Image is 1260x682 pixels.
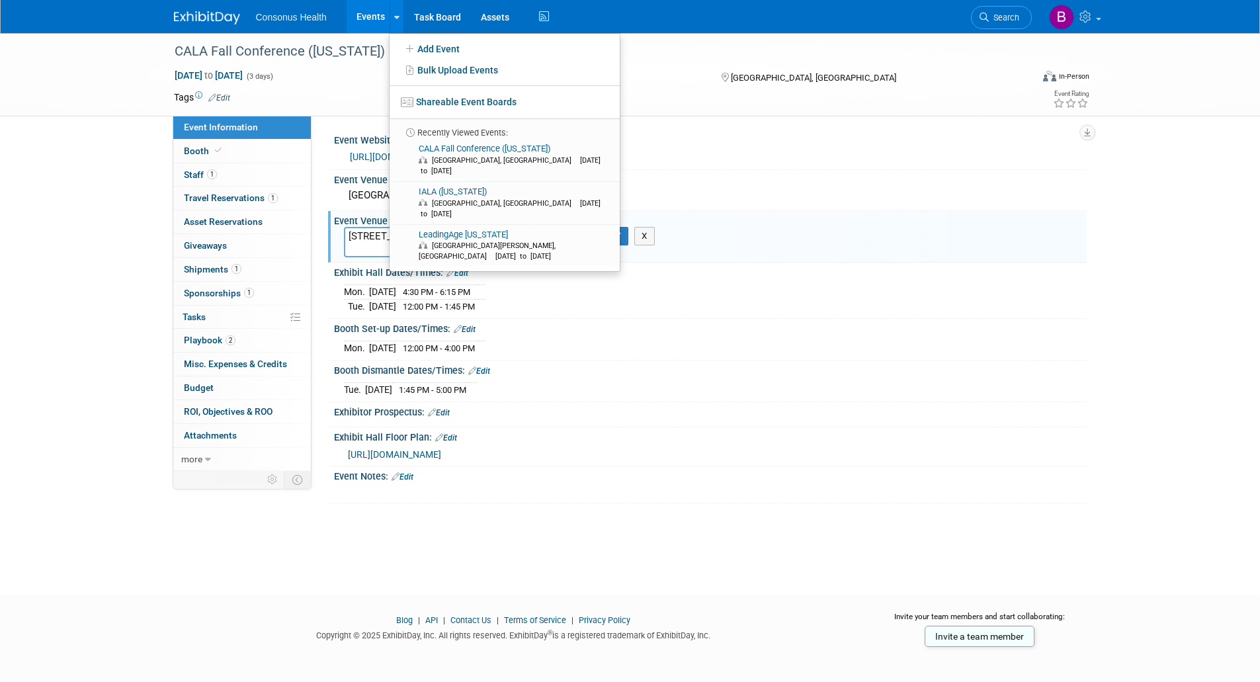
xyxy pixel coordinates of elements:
a: Booth [173,140,311,163]
span: 12:00 PM - 4:00 PM [403,343,475,353]
span: 12:00 PM - 1:45 PM [403,302,475,312]
a: Edit [446,269,468,278]
a: ROI, Objectives & ROO [173,400,311,423]
a: Giveaways [173,234,311,257]
div: Exhibit Hall Floor Plan: [334,427,1087,445]
a: Privacy Policy [579,615,630,625]
a: Asset Reservations [173,210,311,234]
td: Tue. [344,300,369,314]
span: Asset Reservations [184,216,263,227]
span: Search [989,13,1019,22]
div: Event Notes: [334,466,1087,484]
a: [URL][DOMAIN_NAME] [348,449,441,460]
span: [GEOGRAPHIC_DATA], [GEOGRAPHIC_DATA] [432,156,578,165]
span: Budget [184,382,214,393]
i: Booth reservation complete [215,147,222,154]
div: Invite your team members and start collaborating: [873,611,1087,631]
a: Edit [208,93,230,103]
button: X [634,227,655,245]
a: [URL][DOMAIN_NAME] [350,151,443,162]
span: to [202,70,215,81]
div: Exhibitor Prospectus: [334,402,1087,419]
span: [DATE] to [DATE] [419,156,601,175]
td: [DATE] [369,300,396,314]
img: ExhibitDay [174,11,240,24]
div: In-Person [1058,71,1089,81]
div: CALA Fall Conference ([US_STATE]) [170,40,1012,64]
span: Travel Reservations [184,192,278,203]
span: Tasks [183,312,206,322]
a: Event Information [173,116,311,139]
td: Mon. [344,341,369,355]
span: 2 [226,335,235,345]
a: Contact Us [450,615,491,625]
span: [GEOGRAPHIC_DATA], [GEOGRAPHIC_DATA] [731,73,896,83]
a: Shipments1 [173,258,311,281]
div: Event Format [954,69,1090,89]
div: Event Website: [334,130,1087,148]
span: [GEOGRAPHIC_DATA][PERSON_NAME], [GEOGRAPHIC_DATA] [419,241,556,261]
sup: ® [548,629,552,636]
td: [DATE] [369,341,396,355]
a: Invite a team member [925,626,1034,647]
a: Budget [173,376,311,400]
span: [DATE] to [DATE] [419,199,601,218]
a: CALA Fall Conference ([US_STATE]) [GEOGRAPHIC_DATA], [GEOGRAPHIC_DATA] [DATE] to [DATE] [394,139,614,181]
a: Misc. Expenses & Credits [173,353,311,376]
td: Mon. [344,285,369,300]
span: 1 [231,264,241,274]
span: 1 [268,193,278,203]
a: Add Event [390,38,620,60]
a: Edit [392,472,413,482]
span: Playbook [184,335,235,345]
a: Edit [428,408,450,417]
span: Giveaways [184,240,227,251]
a: Terms of Service [504,615,566,625]
a: LeadingAge [US_STATE] [GEOGRAPHIC_DATA][PERSON_NAME], [GEOGRAPHIC_DATA] [DATE] to [DATE] [394,225,614,267]
span: Event Information [184,122,258,132]
span: Consonus Health [256,12,327,22]
a: Bulk Upload Events [390,60,620,81]
a: Sponsorships1 [173,282,311,305]
a: Shareable Event Boards [390,90,620,114]
a: Blog [396,615,413,625]
a: Travel Reservations1 [173,187,311,210]
span: | [415,615,423,625]
a: Staff1 [173,163,311,187]
div: Event Rating [1053,91,1089,97]
span: Attachments [184,430,237,441]
span: 1 [244,288,254,298]
span: Staff [184,169,217,180]
span: Misc. Expenses & Credits [184,359,287,369]
div: Booth Dismantle Dates/Times: [334,361,1087,378]
a: Edit [454,325,476,334]
a: Tasks [173,306,311,329]
span: ROI, Objectives & ROO [184,406,273,417]
a: Attachments [173,424,311,447]
span: | [440,615,448,625]
div: Copyright © 2025 ExhibitDay, Inc. All rights reserved. ExhibitDay is a registered trademark of Ex... [174,626,854,642]
span: Booth [184,146,224,156]
span: [GEOGRAPHIC_DATA], [GEOGRAPHIC_DATA] [432,199,578,208]
a: Playbook2 [173,329,311,352]
td: Personalize Event Tab Strip [261,471,284,488]
span: more [181,454,202,464]
td: Tags [174,91,230,104]
span: Shipments [184,264,241,275]
a: more [173,448,311,471]
a: Edit [435,433,457,443]
span: | [493,615,502,625]
li: Recently Viewed Events: [390,118,620,139]
div: Exhibit Hall Dates/Times: [334,263,1087,280]
span: 4:30 PM - 6:15 PM [403,287,470,297]
span: Sponsorships [184,288,254,298]
td: Tue. [344,383,365,397]
td: [DATE] [365,383,392,397]
span: [DATE] to [DATE] [495,252,558,261]
td: [DATE] [369,285,396,300]
a: Edit [468,366,490,376]
span: (3 days) [245,72,273,81]
span: [DATE] [DATE] [174,69,243,81]
div: Event Venue Name: [334,170,1087,187]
